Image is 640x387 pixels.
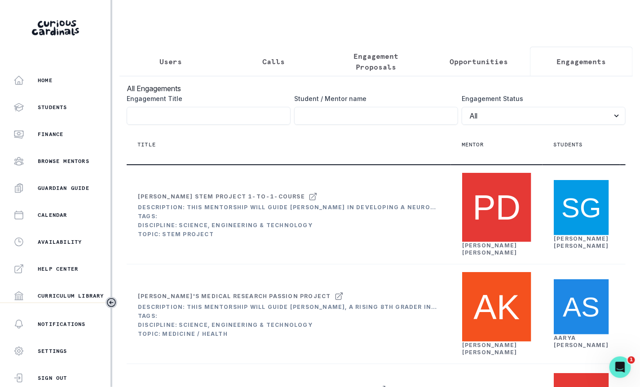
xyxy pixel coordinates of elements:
div: Description: This mentorship will guide [PERSON_NAME], a rising 8th grader interested in medicine... [138,303,440,311]
p: Students [38,104,67,111]
iframe: Intercom live chat [609,356,631,378]
p: Availability [38,238,82,246]
p: Sign Out [38,374,67,382]
a: [PERSON_NAME] [PERSON_NAME] [462,342,517,356]
p: Home [38,77,53,84]
h3: All Engagements [127,83,626,94]
div: Tags: [138,213,440,220]
div: Topic: STEM Project [138,231,440,238]
p: Notifications [38,321,86,328]
label: Student / Mentor name [294,94,453,103]
div: [PERSON_NAME]'s Medical Research Passion Project [138,293,331,300]
p: Guardian Guide [38,185,89,192]
p: Mentor [462,141,484,148]
p: Help Center [38,265,78,273]
p: Students [553,141,583,148]
p: Calendar [38,211,67,219]
p: Engagement Proposals [332,51,420,72]
div: Tags: [138,312,440,320]
label: Engagement Status [462,94,620,103]
div: Discipline: Science, Engineering & Technology [138,222,440,229]
p: Browse Mentors [38,158,89,165]
p: Opportunities [450,56,508,67]
p: Curriculum Library [38,292,104,299]
div: Topic: Medicine / Health [138,330,440,338]
div: Discipline: Science, Engineering & Technology [138,321,440,329]
p: Calls [262,56,285,67]
a: [PERSON_NAME] [PERSON_NAME] [462,242,517,256]
span: 1 [628,356,635,364]
label: Engagement Title [127,94,285,103]
div: Description: This mentorship will guide [PERSON_NAME] in developing a neuroscience research proje... [138,204,440,211]
button: Toggle sidebar [106,297,117,308]
a: [PERSON_NAME] [PERSON_NAME] [554,235,609,249]
a: Aarya [PERSON_NAME] [554,334,609,348]
img: Curious Cardinals Logo [32,20,79,35]
p: Settings [38,347,67,355]
div: [PERSON_NAME] STEM Project 1-to-1-course [138,193,305,200]
p: Title [137,141,156,148]
p: Finance [38,131,63,138]
p: Users [159,56,182,67]
p: Engagements [557,56,606,67]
